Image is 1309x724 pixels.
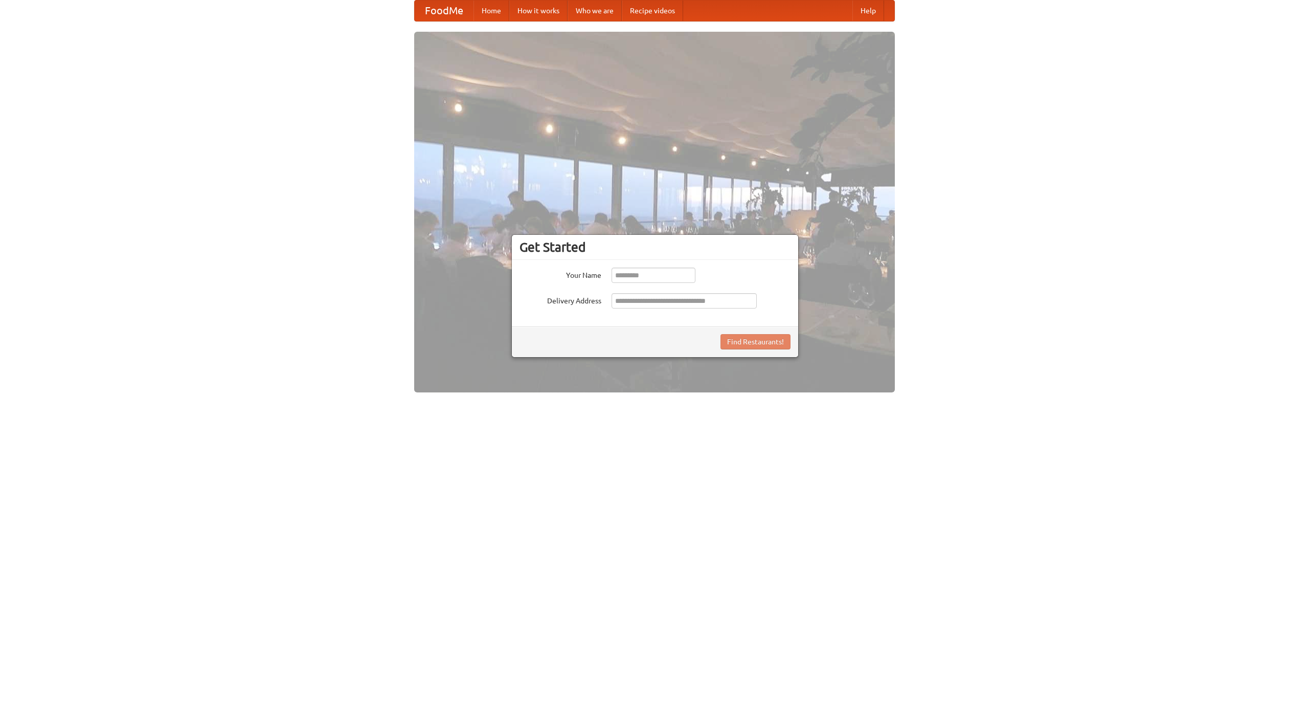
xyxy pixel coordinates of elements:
label: Your Name [520,268,601,280]
a: How it works [509,1,568,21]
a: Recipe videos [622,1,683,21]
button: Find Restaurants! [720,334,791,349]
h3: Get Started [520,239,791,255]
a: FoodMe [415,1,473,21]
a: Home [473,1,509,21]
a: Help [852,1,884,21]
a: Who we are [568,1,622,21]
label: Delivery Address [520,293,601,306]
